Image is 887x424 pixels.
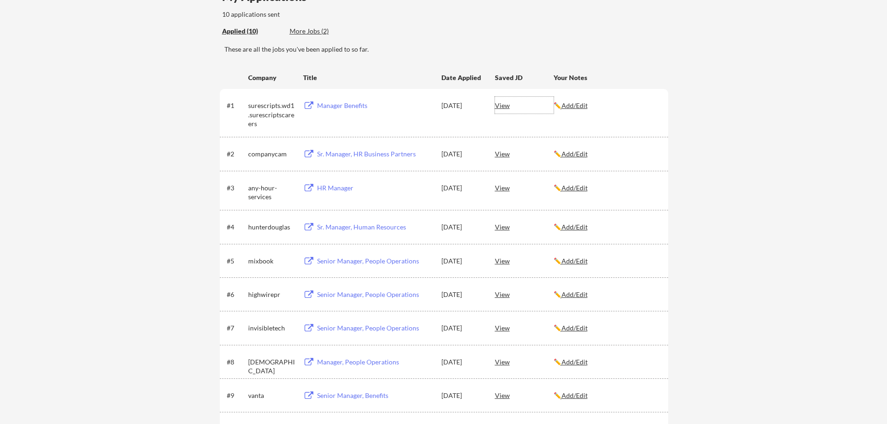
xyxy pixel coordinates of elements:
[248,73,295,82] div: Company
[303,73,433,82] div: Title
[495,179,554,196] div: View
[222,27,283,36] div: These are all the jobs you've been applied to so far.
[248,149,295,159] div: companycam
[562,290,588,298] u: Add/Edit
[562,150,588,158] u: Add/Edit
[495,319,554,336] div: View
[248,256,295,266] div: mixbook
[562,101,588,109] u: Add/Edit
[441,183,482,193] div: [DATE]
[317,183,433,193] div: HR Manager
[248,101,295,128] div: surescripts.wd1.surescriptscareers
[554,357,660,367] div: ✏️
[317,222,433,232] div: Sr. Manager, Human Resources
[495,69,554,86] div: Saved JD
[554,222,660,232] div: ✏️
[227,183,245,193] div: #3
[441,256,482,266] div: [DATE]
[554,391,660,400] div: ✏️
[441,290,482,299] div: [DATE]
[317,149,433,159] div: Sr. Manager, HR Business Partners
[317,391,433,400] div: Senior Manager, Benefits
[222,27,283,36] div: Applied (10)
[248,183,295,202] div: any-hour-services
[554,183,660,193] div: ✏️
[441,357,482,367] div: [DATE]
[554,290,660,299] div: ✏️
[554,101,660,110] div: ✏️
[495,97,554,114] div: View
[248,357,295,376] div: [DEMOGRAPHIC_DATA]
[317,290,433,299] div: Senior Manager, People Operations
[441,73,482,82] div: Date Applied
[441,391,482,400] div: [DATE]
[227,222,245,232] div: #4
[495,286,554,303] div: View
[562,324,588,332] u: Add/Edit
[248,290,295,299] div: highwirepr
[227,290,245,299] div: #6
[554,73,660,82] div: Your Notes
[562,358,588,366] u: Add/Edit
[222,10,402,19] div: 10 applications sent
[495,145,554,162] div: View
[248,222,295,232] div: hunterdouglas
[441,101,482,110] div: [DATE]
[495,353,554,370] div: View
[227,149,245,159] div: #2
[562,391,588,399] u: Add/Edit
[441,222,482,232] div: [DATE]
[227,391,245,400] div: #9
[227,357,245,367] div: #8
[495,252,554,269] div: View
[227,101,245,110] div: #1
[495,218,554,235] div: View
[317,323,433,333] div: Senior Manager, People Operations
[317,101,433,110] div: Manager Benefits
[495,387,554,404] div: View
[227,323,245,333] div: #7
[441,149,482,159] div: [DATE]
[227,256,245,266] div: #5
[562,257,588,265] u: Add/Edit
[441,323,482,333] div: [DATE]
[317,256,433,266] div: Senior Manager, People Operations
[248,391,295,400] div: vanta
[554,256,660,266] div: ✏️
[317,357,433,367] div: Manager, People Operations
[554,323,660,333] div: ✏️
[554,149,660,159] div: ✏️
[562,184,588,192] u: Add/Edit
[290,27,358,36] div: More Jobs (2)
[562,223,588,231] u: Add/Edit
[248,323,295,333] div: invisibletech
[290,27,358,36] div: These are job applications we think you'd be a good fit for, but couldn't apply you to automatica...
[224,45,668,54] div: These are all the jobs you've been applied to so far.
